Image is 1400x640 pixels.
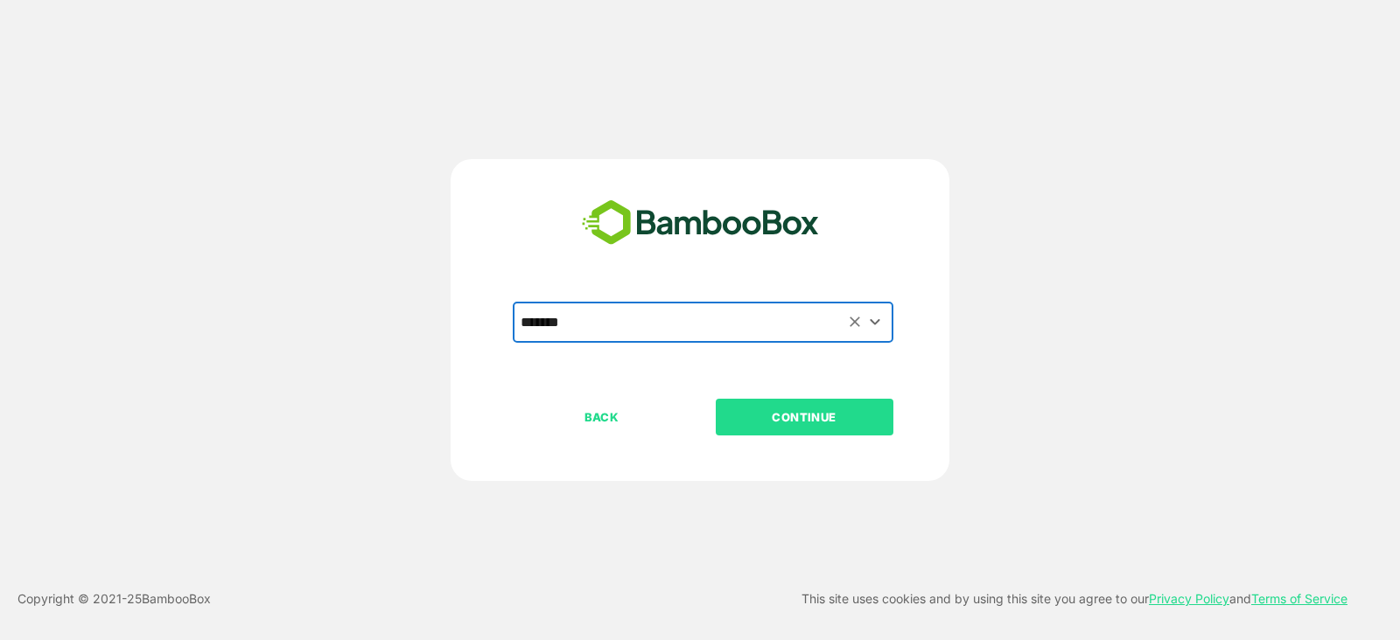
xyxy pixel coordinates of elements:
[845,312,865,332] button: Clear
[801,588,1347,609] p: This site uses cookies and by using this site you agree to our and
[717,407,892,427] p: CONTINUE
[17,588,211,609] p: Copyright © 2021- 25 BambooBox
[572,194,829,252] img: bamboobox
[716,399,893,435] button: CONTINUE
[513,399,690,435] button: BACK
[514,407,689,427] p: BACK
[864,310,887,334] button: Open
[1251,591,1347,606] a: Terms of Service
[1149,591,1229,606] a: Privacy Policy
